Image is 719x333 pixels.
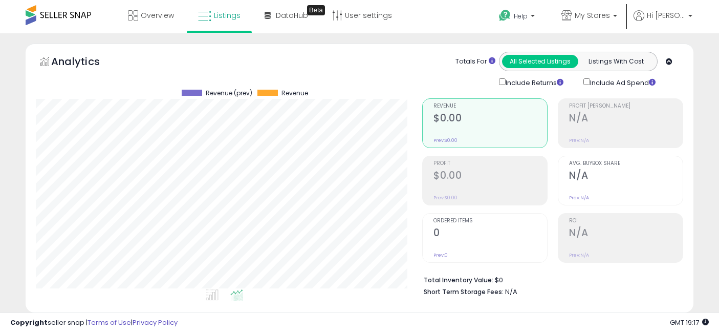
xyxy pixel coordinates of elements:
span: My Stores [575,10,610,20]
span: N/A [505,287,517,297]
h2: $0.00 [433,170,547,183]
h2: N/A [569,112,683,126]
h2: N/A [569,227,683,241]
a: Privacy Policy [133,318,178,327]
h5: Analytics [51,54,120,71]
strong: Copyright [10,318,48,327]
a: Help [491,2,545,33]
a: Hi [PERSON_NAME] [634,10,692,33]
small: Prev: $0.00 [433,137,457,143]
h2: $0.00 [433,112,547,126]
h2: 0 [433,227,547,241]
div: Include Ad Spend [576,76,672,88]
span: Revenue (prev) [206,90,252,97]
span: Revenue [433,103,547,109]
span: ROI [569,218,683,224]
b: Short Term Storage Fees: [424,287,504,296]
li: $0 [424,273,676,285]
a: Terms of Use [88,318,131,327]
span: DataHub [276,10,308,20]
div: Include Returns [491,76,576,88]
span: Help [514,12,528,20]
div: Tooltip anchor [307,5,325,15]
div: seller snap | | [10,318,178,328]
h2: N/A [569,170,683,183]
button: Listings With Cost [578,55,654,68]
small: Prev: N/A [569,252,589,258]
span: 2025-09-10 19:17 GMT [670,318,709,327]
button: All Selected Listings [502,55,578,68]
small: Prev: N/A [569,195,589,201]
span: Ordered Items [433,218,547,224]
span: Listings [214,10,241,20]
b: Total Inventory Value: [424,276,493,284]
span: Revenue [281,90,308,97]
small: Prev: $0.00 [433,195,457,201]
span: Hi [PERSON_NAME] [647,10,685,20]
i: Get Help [498,9,511,22]
span: Overview [141,10,174,20]
span: Profit [433,161,547,167]
small: Prev: N/A [569,137,589,143]
small: Prev: 0 [433,252,448,258]
span: Profit [PERSON_NAME] [569,103,683,109]
span: Avg. Buybox Share [569,161,683,167]
div: Totals For [455,57,495,67]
